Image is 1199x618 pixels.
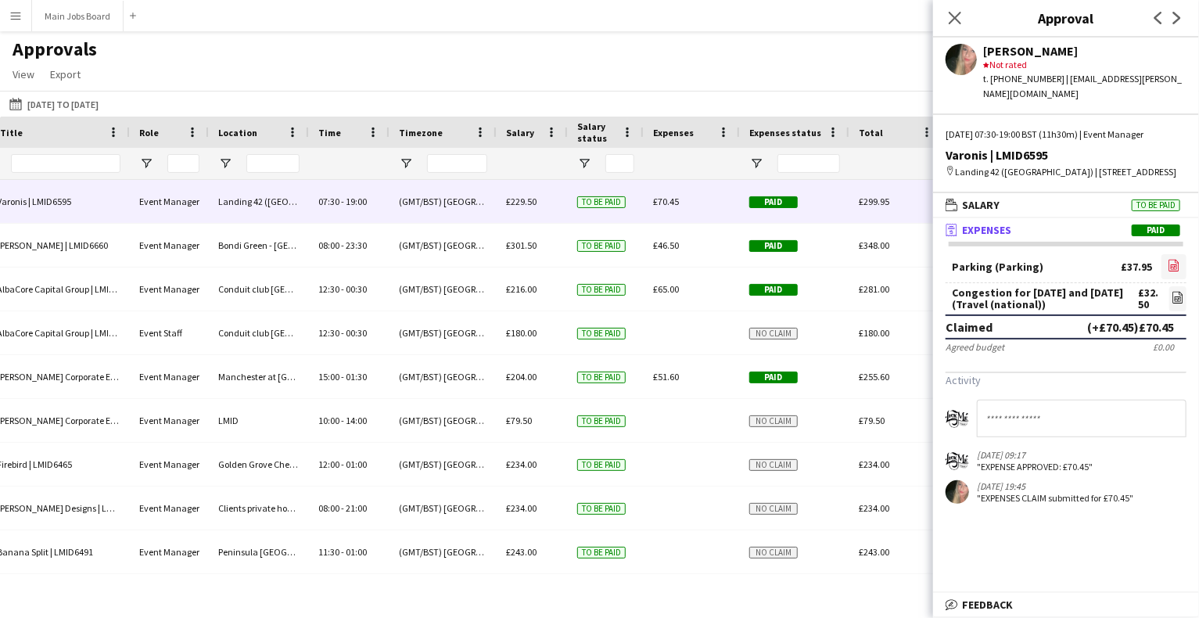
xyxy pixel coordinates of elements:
[983,72,1186,100] div: t. [PHONE_NUMBER] | [EMAIL_ADDRESS][PERSON_NAME][DOMAIN_NAME]
[209,311,309,354] div: Conduit club [GEOGRAPHIC_DATA]
[346,283,367,295] span: 00:30
[130,574,209,617] div: Event Staff
[933,218,1199,242] mat-expansion-panel-header: ExpensesPaid
[130,268,209,311] div: Event Manager
[952,287,1138,311] div: Congestion for [DATE] and [DATE] (Travel (national))
[346,239,367,251] span: 23:30
[506,546,537,558] span: £243.00
[6,64,41,84] a: View
[341,196,344,207] span: -
[389,530,497,573] div: (GMT/BST) [GEOGRAPHIC_DATA]
[506,458,537,470] span: £234.00
[6,95,102,113] button: [DATE] to [DATE]
[946,148,1186,162] div: Varonis | LMID6595
[977,461,1093,472] div: "EXPENSE APPROVED: £70.45"
[859,371,889,383] span: £255.60
[318,283,339,295] span: 12:30
[859,283,889,295] span: £281.00
[341,283,344,295] span: -
[749,503,798,515] span: No claim
[346,546,367,558] span: 01:00
[389,443,497,486] div: (GMT/BST) [GEOGRAPHIC_DATA]
[577,372,626,383] span: To be paid
[962,598,1013,612] span: Feedback
[13,67,34,81] span: View
[346,371,367,383] span: 01:30
[1153,341,1174,353] div: £0.00
[1132,199,1180,211] span: To be paid
[389,268,497,311] div: (GMT/BST) [GEOGRAPHIC_DATA]
[946,373,1186,387] h3: Activity
[130,180,209,223] div: Event Manager
[399,127,443,138] span: Timezone
[749,547,798,559] span: No claim
[653,371,679,383] span: £51.60
[977,492,1133,504] div: "EXPENSES CLAIM submitted for £70.45"
[1087,319,1174,335] div: (+£70.45) £70.45
[130,530,209,573] div: Event Manager
[506,371,537,383] span: £204.00
[749,127,821,138] span: Expenses status
[341,239,344,251] span: -
[1121,261,1152,273] div: £37.95
[983,58,1186,72] div: Not rated
[859,127,883,138] span: Total
[389,487,497,530] div: (GMT/BST) [GEOGRAPHIC_DATA]
[506,239,537,251] span: £301.50
[653,196,679,207] span: £70.45
[318,327,339,339] span: 12:30
[318,239,339,251] span: 08:00
[209,443,309,486] div: Golden Grove Chertsey
[218,156,232,171] button: Open Filter Menu
[933,193,1199,217] mat-expansion-panel-header: SalaryTo be paid
[218,127,257,138] span: Location
[777,154,840,173] input: Expenses status Filter Input
[933,242,1199,524] div: ExpensesPaid
[577,459,626,471] span: To be paid
[318,502,339,514] span: 08:00
[506,127,534,138] span: Salary
[749,328,798,340] span: No claim
[577,547,626,559] span: To be paid
[977,480,1133,492] div: [DATE] 19:45
[749,459,798,471] span: No claim
[427,154,487,173] input: Timezone Filter Input
[318,458,339,470] span: 12:00
[946,341,1004,353] div: Agreed budget
[318,546,339,558] span: 11:30
[653,283,679,295] span: £65.00
[341,371,344,383] span: -
[341,502,344,514] span: -
[977,449,1093,461] div: [DATE] 09:17
[11,154,120,173] input: Job Title Filter Input
[389,180,497,223] div: (GMT/BST) [GEOGRAPHIC_DATA]
[506,283,537,295] span: £216.00
[209,399,309,442] div: LMID
[209,268,309,311] div: Conduit club [GEOGRAPHIC_DATA]
[749,372,798,383] span: Paid
[389,574,497,617] div: (GMT/BST) [GEOGRAPHIC_DATA]
[946,480,969,504] app-user-avatar: Emma Kelly
[346,502,367,514] span: 21:00
[749,156,763,171] button: Open Filter Menu
[209,530,309,573] div: Peninsula [GEOGRAPHIC_DATA]
[399,156,413,171] button: Open Filter Menu
[209,487,309,530] div: Clients private home, [GEOGRAPHIC_DATA]
[209,355,309,398] div: Manchester at [GEOGRAPHIC_DATA]
[946,128,1186,142] div: [DATE] 07:30-19:00 BST (11h30m) | Event Manager
[859,239,889,251] span: £348.00
[209,574,309,617] div: Peninsula [GEOGRAPHIC_DATA]
[577,156,591,171] button: Open Filter Menu
[167,154,199,173] input: Role Filter Input
[209,180,309,223] div: Landing 42 ([GEOGRAPHIC_DATA])
[318,127,341,138] span: Time
[389,224,497,267] div: (GMT/BST) [GEOGRAPHIC_DATA]
[859,327,889,339] span: £180.00
[130,311,209,354] div: Event Staff
[946,165,1186,179] div: Landing 42 ([GEOGRAPHIC_DATA]) | [STREET_ADDRESS]
[749,196,798,208] span: Paid
[139,156,153,171] button: Open Filter Menu
[130,224,209,267] div: Event Manager
[577,120,616,144] span: Salary status
[341,546,344,558] span: -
